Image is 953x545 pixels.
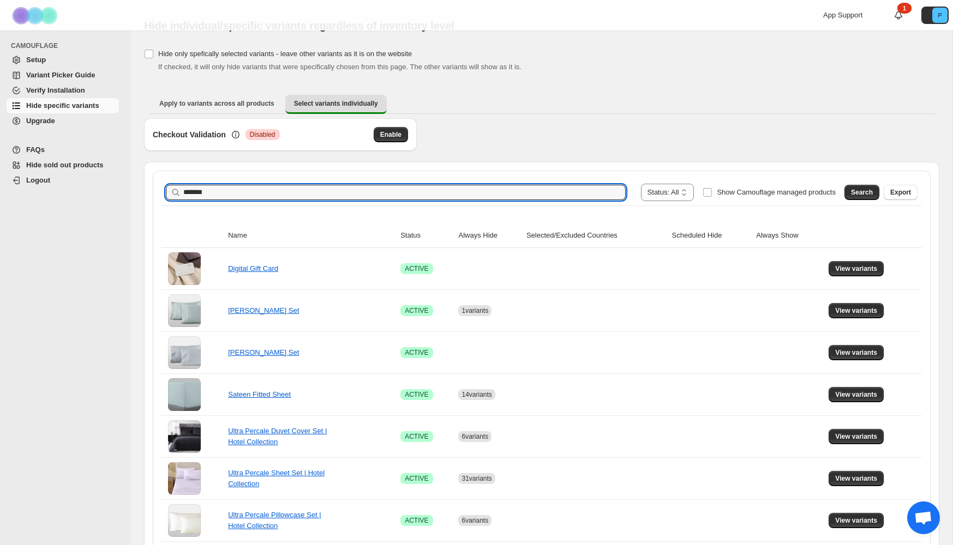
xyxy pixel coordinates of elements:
[835,390,877,399] span: View variants
[823,11,862,19] span: App Support
[228,427,327,446] a: Ultra Percale Duvet Cover Set | Hotel Collection
[829,261,884,276] button: View variants
[228,390,291,398] a: Sateen Fitted Sheet
[890,188,911,197] span: Export
[921,7,949,24] button: Avatar with initials P
[461,433,488,440] span: 6 variants
[228,469,325,488] a: Ultra Percale Sheet Set | Hotel Collection
[228,511,321,530] a: Ultra Percale Pillowcase Set | Hotel Collection
[380,130,401,139] span: Enable
[835,348,877,357] span: View variants
[405,516,428,525] span: ACTIVE
[26,161,104,169] span: Hide sold out products
[26,176,50,184] span: Logout
[168,252,201,285] img: Digital Gift Card
[461,475,492,482] span: 31 variants
[461,391,492,398] span: 14 variants
[851,188,873,197] span: Search
[932,8,948,23] span: Avatar with initials P
[7,173,119,188] a: Logout
[250,130,275,139] span: Disabled
[829,303,884,318] button: View variants
[225,223,397,248] th: Name
[11,41,123,50] span: CAMOUFLAGE
[26,117,55,125] span: Upgrade
[897,3,912,14] div: 1
[835,516,877,525] span: View variants
[151,95,283,112] button: Apply to variants across all products
[7,142,119,158] a: FAQs
[7,52,119,68] a: Setup
[397,223,455,248] th: Status
[835,264,877,273] span: View variants
[907,501,940,534] div: Open chat
[405,264,428,273] span: ACTIVE
[168,504,201,537] img: Ultra Percale Pillowcase Set | Hotel Collection
[405,306,428,315] span: ACTIVE
[835,432,877,441] span: View variants
[835,306,877,315] span: View variants
[168,294,201,327] img: Yalda Pillowcase Set
[893,10,904,21] a: 1
[829,429,884,444] button: View variants
[669,223,753,248] th: Scheduled Hide
[26,56,46,64] span: Setup
[26,101,99,110] span: Hide specific variants
[7,68,119,83] a: Variant Picker Guide
[523,223,669,248] th: Selected/Excluded Countries
[7,83,119,98] a: Verify Installation
[168,420,201,453] img: Ultra Percale Duvet Cover Set | Hotel Collection
[405,474,428,483] span: ACTIVE
[829,387,884,402] button: View variants
[26,146,45,154] span: FAQs
[461,517,488,524] span: 6 variants
[228,306,299,314] a: [PERSON_NAME] Set
[294,99,378,108] span: Select variants individually
[717,188,836,196] span: Show Camouflage managed products
[26,86,85,94] span: Verify Installation
[228,264,278,272] a: Digital Gift Card
[158,50,412,58] span: Hide only spefically selected variants - leave other variants as it is on the website
[405,390,428,399] span: ACTIVE
[405,348,428,357] span: ACTIVE
[7,113,119,129] a: Upgrade
[168,462,201,495] img: Ultra Percale Sheet Set | Hotel Collection
[158,63,522,71] span: If checked, it will only hide variants that were specifically chosen from this page. The other va...
[228,348,299,356] a: [PERSON_NAME] Set
[455,223,523,248] th: Always Hide
[9,1,63,31] img: Camouflage
[159,99,274,108] span: Apply to variants across all products
[829,345,884,360] button: View variants
[829,471,884,486] button: View variants
[374,127,408,142] button: Enable
[461,307,488,314] span: 1 variants
[835,474,877,483] span: View variants
[153,129,226,140] h3: Checkout Validation
[753,223,825,248] th: Always Show
[168,378,201,411] img: Sateen Fitted Sheet
[26,71,95,79] span: Variant Picker Guide
[938,12,942,19] text: P
[285,95,387,114] button: Select variants individually
[829,513,884,528] button: View variants
[884,185,918,200] button: Export
[7,158,119,173] a: Hide sold out products
[405,432,428,441] span: ACTIVE
[7,98,119,113] a: Hide specific variants
[844,185,879,200] button: Search
[168,336,201,369] img: Ariane Pillowcase Set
